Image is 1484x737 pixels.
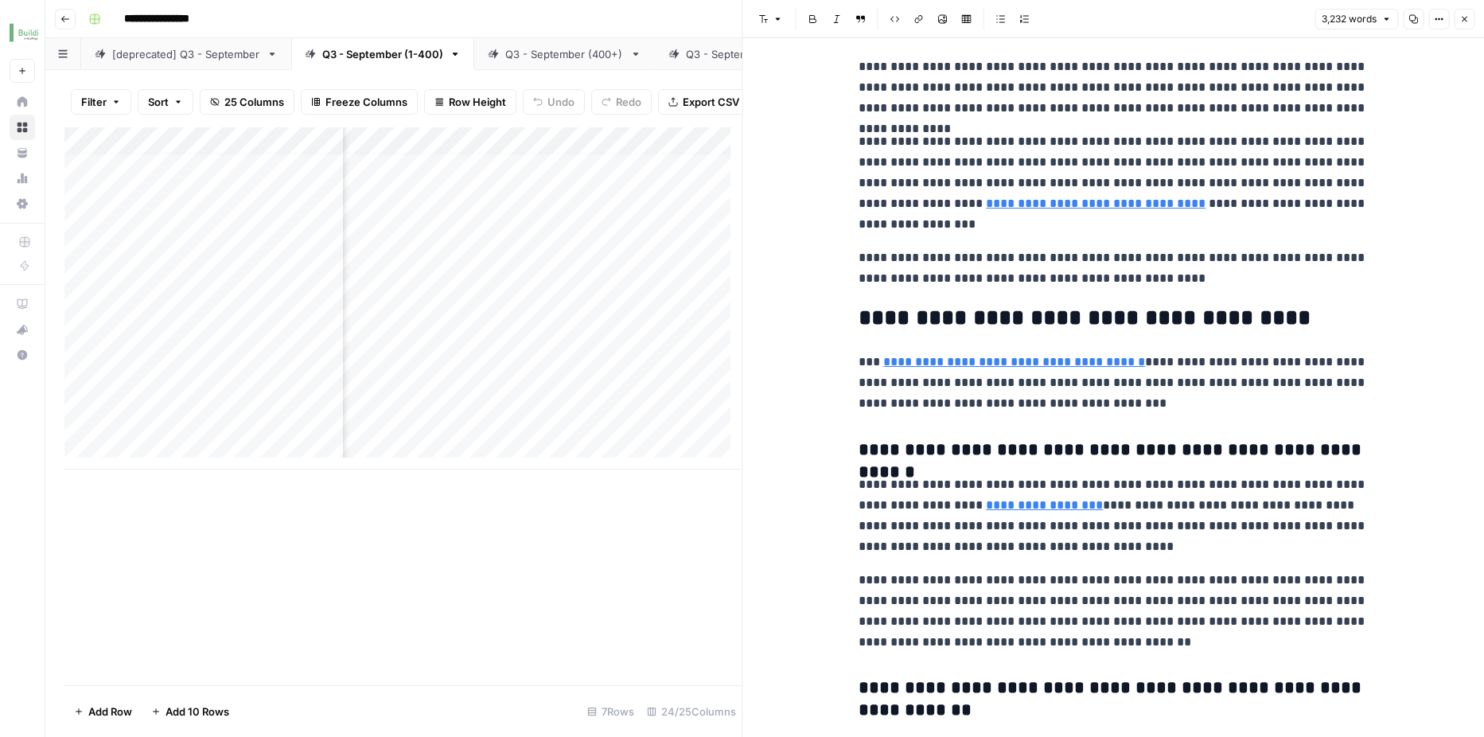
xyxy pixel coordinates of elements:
span: Row Height [449,94,506,110]
button: Help + Support [10,342,35,368]
button: Filter [71,89,131,115]
span: Add 10 Rows [166,704,229,719]
span: Sort [148,94,169,110]
span: Undo [547,94,575,110]
span: 3,232 words [1322,12,1377,26]
a: Settings [10,191,35,216]
a: Q3 - September (Assn.) [655,38,835,70]
button: Add Row [64,699,142,724]
div: 24/25 Columns [641,699,742,724]
a: Home [10,89,35,115]
a: [deprecated] Q3 - September [81,38,291,70]
a: Q3 - September (1-400) [291,38,474,70]
button: Row Height [424,89,516,115]
span: Export CSV [683,94,739,110]
span: Redo [616,94,641,110]
button: Add 10 Rows [142,699,239,724]
a: Usage [10,166,35,191]
button: Sort [138,89,193,115]
span: 25 Columns [224,94,284,110]
a: Q3 - September (400+) [474,38,655,70]
div: What's new? [10,318,34,341]
button: Redo [591,89,652,115]
button: Freeze Columns [301,89,418,115]
button: Workspace: Buildium [10,13,35,53]
a: AirOps Academy [10,291,35,317]
div: Q3 - September (400+) [505,46,624,62]
button: What's new? [10,317,35,342]
div: Q3 - September (1-400) [322,46,443,62]
a: Your Data [10,140,35,166]
button: Export CSV [658,89,750,115]
button: 3,232 words [1315,9,1398,29]
img: Buildium Logo [10,18,38,47]
span: Filter [81,94,107,110]
div: 7 Rows [581,699,641,724]
span: Freeze Columns [325,94,407,110]
button: 25 Columns [200,89,294,115]
a: Browse [10,115,35,140]
div: [deprecated] Q3 - September [112,46,260,62]
div: Q3 - September (Assn.) [686,46,804,62]
button: Undo [523,89,585,115]
span: Add Row [88,704,132,719]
